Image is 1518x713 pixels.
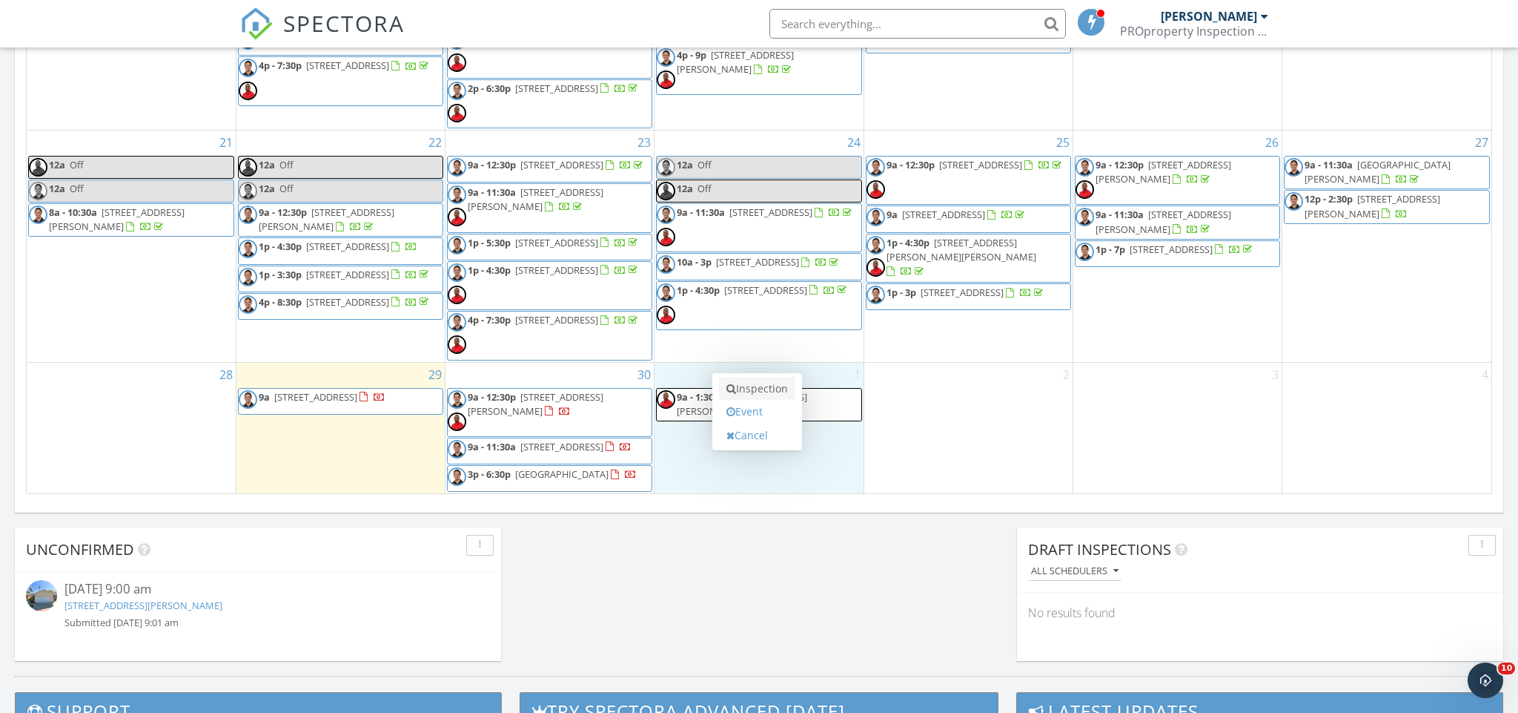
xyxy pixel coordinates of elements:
span: Off [70,182,84,195]
div: [DATE] 9:00 am [64,580,451,599]
a: 9a - 12:30p [STREET_ADDRESS][PERSON_NAME] [468,390,603,418]
a: Go to September 22, 2025 [425,131,445,154]
img: dsc01081.jpeg [657,70,675,89]
span: 12a [259,158,275,171]
a: 1p - 5:30p [STREET_ADDRESS] [468,236,640,249]
a: 4p - 8:30p [STREET_ADDRESS] [259,295,431,309]
a: 9a - 11:30a [STREET_ADDRESS] [447,438,652,464]
span: 1p - 4:30p [677,283,720,297]
span: 8a - 10:30a [49,206,97,219]
img: img_8699.jpg [29,206,47,224]
a: 1p - 4:30p [STREET_ADDRESS][PERSON_NAME][PERSON_NAME] [886,236,1036,277]
a: 4p - 7:30p [STREET_ADDRESS] [259,59,431,72]
img: img_8699.jpg [1285,192,1303,211]
a: 9a - 12:30p [STREET_ADDRESS] [468,158,646,171]
span: [STREET_ADDRESS] [515,82,598,95]
td: Go to September 27, 2025 [1282,131,1491,363]
td: Go to September 26, 2025 [1073,131,1282,363]
img: dsc01081.jpeg [239,82,257,100]
span: [STREET_ADDRESS] [902,208,985,221]
span: [STREET_ADDRESS] [729,206,812,219]
td: Go to October 3, 2025 [1073,362,1282,493]
span: 12a [677,158,693,171]
span: [STREET_ADDRESS] [306,240,389,253]
span: [STREET_ADDRESS] [515,263,598,277]
a: 4p - 7:30p [STREET_ADDRESS] [238,56,443,105]
span: [STREET_ADDRESS] [515,236,598,249]
a: 9a - 11:30a [STREET_ADDRESS][PERSON_NAME] [447,183,652,232]
a: 9a - 11:30a [STREET_ADDRESS] [656,203,861,252]
td: Go to October 4, 2025 [1282,362,1491,493]
span: [STREET_ADDRESS][PERSON_NAME] [49,206,185,233]
button: All schedulers [1028,562,1121,582]
span: 9a - 12:30p [886,158,935,171]
a: Go to September 21, 2025 [216,131,236,154]
a: Cancel [719,424,795,447]
td: Go to September 29, 2025 [236,362,445,493]
a: Inspection [719,377,795,401]
span: [STREET_ADDRESS] [724,283,807,297]
a: 1p - 4:30p [STREET_ADDRESS] [656,281,861,330]
iframe: Intercom live chat [1468,663,1503,698]
span: 9a - 11:30a [468,440,516,453]
a: 1p - 3:30p [STREET_ADDRESS] [259,268,431,281]
a: 9a [STREET_ADDRESS] [866,206,1071,232]
img: img_8699.jpg [448,467,466,486]
a: 4p - 7:30p [STREET_ADDRESS] [468,313,640,326]
span: 3p - 6:30p [468,467,511,481]
span: 12a [677,182,693,195]
span: [STREET_ADDRESS] [921,286,1004,299]
span: [STREET_ADDRESS][PERSON_NAME] [468,185,603,213]
a: Go to September 25, 2025 [1053,131,1073,154]
span: [GEOGRAPHIC_DATA][PERSON_NAME] [1305,158,1451,185]
a: 1p - 4:30p [STREET_ADDRESS] [447,29,652,78]
img: img_8699.jpg [1285,158,1303,177]
img: img_8699.jpg [448,440,466,459]
span: 1p - 4:30p [259,240,302,253]
span: 9a - 12:30p [259,206,307,219]
span: Draft Inspections [1028,539,1171,559]
a: 1p - 3:30p [STREET_ADDRESS] [238,266,443,292]
img: img_8699.jpg [448,185,466,204]
span: [STREET_ADDRESS] [939,158,1022,171]
img: img_8699.jpg [866,236,885,254]
a: 9a - 12:30p [STREET_ADDRESS][PERSON_NAME] [1096,158,1231,185]
a: [STREET_ADDRESS][PERSON_NAME] [64,599,222,612]
a: 9a - 12:30p [STREET_ADDRESS] [866,156,1071,205]
span: [STREET_ADDRESS][PERSON_NAME] [1096,208,1231,235]
span: 9a - 12:30p [1096,158,1144,171]
div: No results found [1017,593,1503,633]
span: [STREET_ADDRESS] [520,440,603,453]
a: SPECTORA [240,20,405,51]
span: 4p - 7:30p [259,59,302,72]
a: 9a - 12:30p [STREET_ADDRESS][PERSON_NAME] [259,206,394,233]
span: Off [279,182,294,195]
a: 1p - 3p [STREET_ADDRESS] [886,286,1046,299]
span: Off [697,158,712,171]
span: 1p - 7p [1096,243,1125,256]
a: 4p - 8:30p [STREET_ADDRESS] [238,293,443,320]
span: 9a - 12:30p [468,158,516,171]
a: 2p - 6:30p [STREET_ADDRESS] [468,82,640,95]
span: Off [70,158,84,171]
img: img_8699.jpg [866,208,885,226]
span: 10a - 3p [677,255,712,269]
a: 12p - 2:30p [STREET_ADDRESS][PERSON_NAME] [1284,190,1490,223]
span: [STREET_ADDRESS][PERSON_NAME] [677,48,794,76]
span: 12a [49,158,65,171]
span: 9a - 11:30a [1305,158,1353,171]
a: 9a - 11:30a [STREET_ADDRESS][PERSON_NAME] [1096,208,1231,235]
span: 2p - 6:30p [468,82,511,95]
span: 10 [1498,663,1515,674]
span: [STREET_ADDRESS] [306,268,389,281]
span: 12a [49,182,65,195]
img: img_8699.jpg [1075,243,1094,261]
a: 1p - 3p [STREET_ADDRESS] [866,283,1071,310]
a: Go to September 24, 2025 [844,131,864,154]
a: 9a - 11:30a [STREET_ADDRESS][PERSON_NAME] [1075,206,1280,239]
span: 1p - 4:30p [468,263,511,277]
span: [STREET_ADDRESS][PERSON_NAME] [468,390,603,418]
img: dsc01081.jpeg [866,258,885,277]
a: 9a - 1:30p [STREET_ADDRESS][PERSON_NAME] Confirm [656,388,861,421]
img: dsc01081.jpeg [657,306,675,324]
